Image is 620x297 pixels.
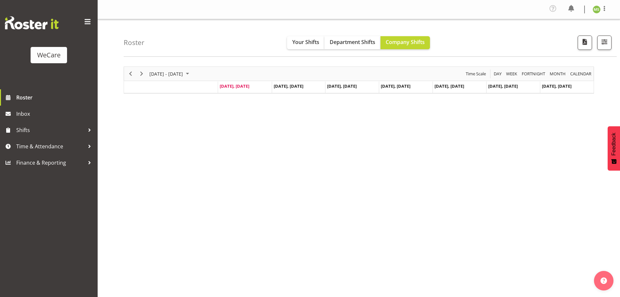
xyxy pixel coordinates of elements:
[505,70,518,78] button: Timeline Week
[324,36,380,49] button: Department Shifts
[488,83,518,89] span: [DATE], [DATE]
[608,126,620,171] button: Feedback - Show survey
[330,38,375,46] span: Department Shifts
[16,93,94,102] span: Roster
[434,83,464,89] span: [DATE], [DATE]
[600,277,607,284] img: help-xxl-2.png
[126,70,135,78] button: Previous
[16,125,85,135] span: Shifts
[124,39,145,46] h4: Roster
[380,36,430,49] button: Company Shifts
[386,38,425,46] span: Company Shifts
[549,70,567,78] button: Timeline Month
[569,70,593,78] button: Month
[148,70,192,78] button: September 08 - 14, 2025
[125,67,136,81] div: Previous
[16,158,85,168] span: Finance & Reporting
[16,141,85,151] span: Time & Attendance
[570,70,592,78] span: calendar
[578,36,592,50] button: Download a PDF of the roster according to the set date range.
[597,36,612,50] button: Filter Shifts
[465,70,487,78] button: Time Scale
[124,67,594,94] div: Timeline Week of September 8, 2025
[521,70,546,78] button: Fortnight
[521,70,546,78] span: Fortnight
[549,70,566,78] span: Month
[149,70,184,78] span: [DATE] - [DATE]
[611,133,617,156] span: Feedback
[542,83,572,89] span: [DATE], [DATE]
[37,50,61,60] div: WeCare
[593,6,600,13] img: mehreen-sardar10472.jpg
[136,67,147,81] div: Next
[274,83,303,89] span: [DATE], [DATE]
[493,70,503,78] button: Timeline Day
[287,36,324,49] button: Your Shifts
[137,70,146,78] button: Next
[327,83,357,89] span: [DATE], [DATE]
[16,109,94,119] span: Inbox
[505,70,518,78] span: Week
[381,83,410,89] span: [DATE], [DATE]
[5,16,59,29] img: Rosterit website logo
[220,83,249,89] span: [DATE], [DATE]
[493,70,502,78] span: Day
[292,38,319,46] span: Your Shifts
